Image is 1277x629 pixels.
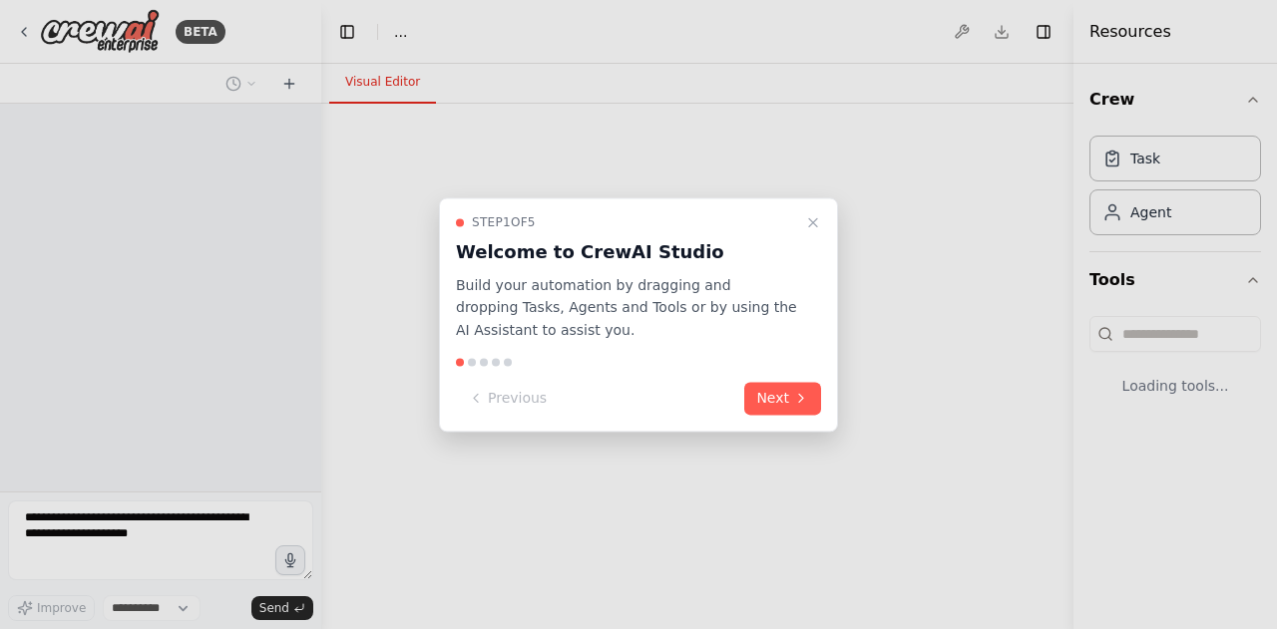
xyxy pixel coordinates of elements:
button: Next [744,382,821,415]
button: Close walkthrough [801,210,825,234]
p: Build your automation by dragging and dropping Tasks, Agents and Tools or by using the AI Assista... [456,274,797,342]
span: Step 1 of 5 [472,214,536,230]
h3: Welcome to CrewAI Studio [456,238,797,266]
button: Hide left sidebar [333,18,361,46]
button: Previous [456,382,559,415]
